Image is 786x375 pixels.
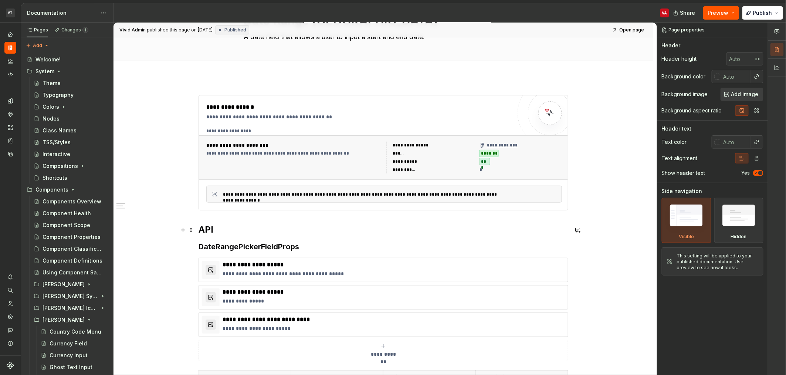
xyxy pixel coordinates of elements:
span: Preview [708,9,729,17]
a: Storybook stories [4,135,16,147]
h3: DateRangePickerFieldProps [199,241,568,252]
div: [PERSON_NAME] [43,281,85,288]
div: Header [662,42,681,49]
a: Component Classification [31,243,110,255]
a: Compositions [31,160,110,172]
div: Class Names [43,127,77,134]
button: Add [24,40,51,51]
a: Assets [4,122,16,134]
div: Hidden [731,234,747,240]
a: Interactive [31,148,110,160]
a: Shortcuts [31,172,110,184]
a: Code automation [4,68,16,80]
a: Components Overview [31,196,110,207]
a: Analytics [4,55,16,67]
div: [PERSON_NAME] [43,316,85,324]
a: Component Scope [31,219,110,231]
a: Settings [4,311,16,323]
div: Welcome! [35,56,61,63]
a: Data sources [4,148,16,160]
div: Text color [662,138,687,146]
span: Open page [619,27,644,33]
label: Yes [742,170,750,176]
div: Ghost Text Input [50,364,92,371]
a: Open page [610,25,647,35]
button: Contact support [4,324,16,336]
div: Invite team [4,298,16,310]
div: VT [6,9,15,17]
div: Text alignment [662,155,698,162]
div: Header height [662,55,697,62]
div: Component Scope [43,222,90,229]
a: Component Properties [31,231,110,243]
a: Component Health [31,207,110,219]
a: Theme [31,77,110,89]
svg: Supernova Logo [7,362,14,369]
div: [PERSON_NAME] Icons [43,304,98,312]
span: Add image [731,91,759,98]
button: Preview [703,6,739,20]
a: Country Code Menu [38,326,110,338]
div: Components [24,184,110,196]
span: Add [33,43,42,48]
a: Colors [31,101,110,113]
a: Currency Input [38,349,110,361]
div: Background aspect ratio [662,107,722,114]
button: Publish [742,6,783,20]
button: VT [1,5,19,21]
div: [PERSON_NAME] System [43,293,98,300]
div: Component Definitions [43,257,102,264]
span: 1 [82,27,88,33]
div: System [35,68,54,75]
div: Component Classification [43,245,104,253]
div: Component Health [43,210,91,217]
a: Welcome! [24,54,110,65]
div: Pages [27,27,48,33]
span: Publish [753,9,772,17]
a: Components [4,108,16,120]
div: Background color [662,73,706,80]
input: Auto [721,70,751,83]
div: Background image [662,91,708,98]
a: Nodes [31,113,110,125]
a: Using Component Sandboxes [31,267,110,278]
div: published this page on [DATE] [147,27,213,33]
div: This setting will be applied to your published documentation. Use preview to see how it looks. [677,253,759,271]
a: Home [4,28,16,40]
div: Header text [662,125,692,132]
a: Documentation [4,42,16,54]
div: Currency Input [50,352,88,359]
div: Side navigation [662,187,702,195]
button: Notifications [4,271,16,283]
div: Components Overview [43,198,101,205]
div: Changes [61,27,88,33]
a: Component Definitions [31,255,110,267]
div: Components [35,186,68,193]
div: Interactive [43,151,70,158]
a: Class Names [31,125,110,136]
a: Design tokens [4,95,16,107]
a: Ghost Text Input [38,361,110,373]
div: Currency Field [50,340,87,347]
span: Vivid Admin [119,27,146,33]
div: [PERSON_NAME] Icons [31,302,110,314]
button: Search ⌘K [4,284,16,296]
div: [PERSON_NAME] System [31,290,110,302]
span: Share [680,9,695,17]
div: Visible [662,198,711,243]
div: Nodes [43,115,60,122]
p: px [755,56,760,62]
div: Theme [43,80,61,87]
a: Typography [31,89,110,101]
